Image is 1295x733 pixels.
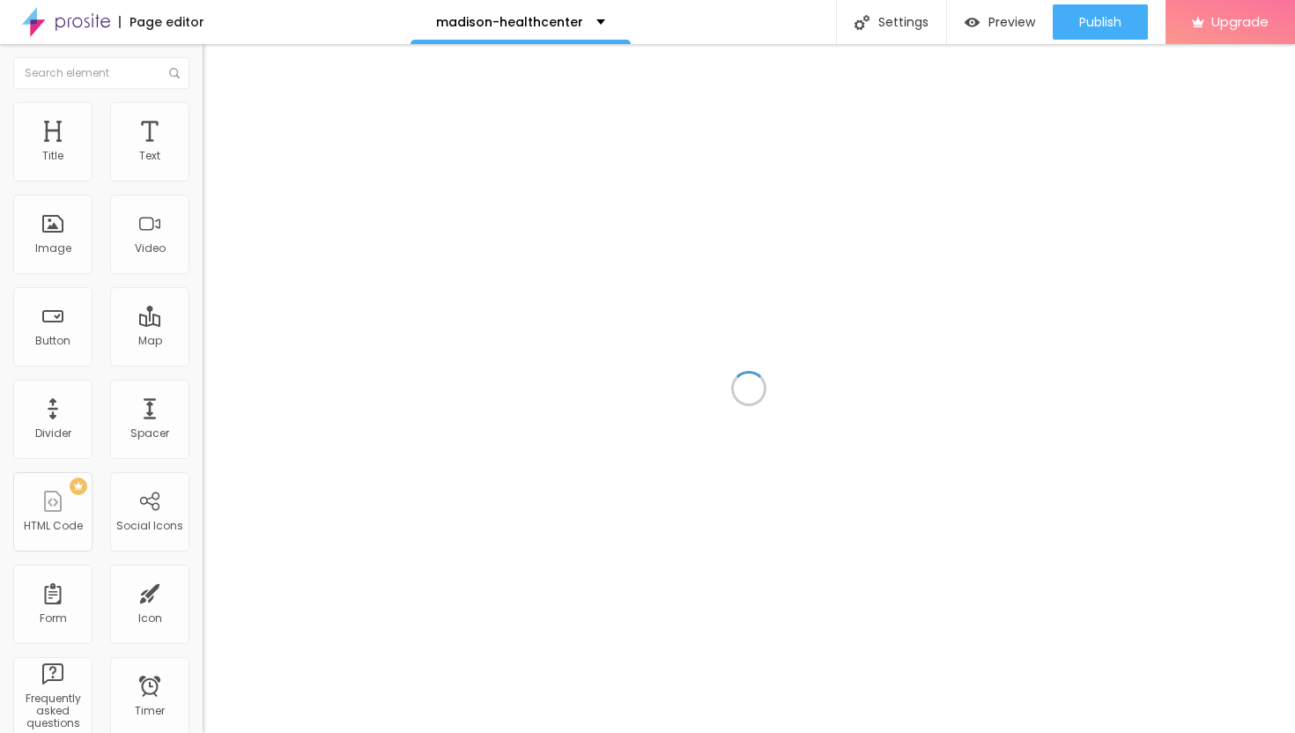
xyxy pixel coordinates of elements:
img: Icone [855,15,869,30]
div: Frequently asked questions [18,692,87,730]
div: HTML Code [24,520,83,532]
div: Social Icons [116,520,183,532]
div: Video [135,242,166,255]
span: Upgrade [1211,14,1269,29]
img: view-1.svg [965,15,980,30]
div: Button [35,335,70,347]
div: Icon [138,612,162,625]
div: Page editor [119,16,204,28]
span: Preview [988,15,1035,29]
div: Divider [35,427,71,440]
div: Map [138,335,162,347]
div: Timer [135,705,165,717]
div: Title [42,150,63,162]
span: Publish [1079,15,1121,29]
input: Search element [13,57,189,89]
p: madison-healthcenter [436,16,583,28]
button: Publish [1053,4,1148,40]
img: Icone [169,68,180,78]
button: Preview [947,4,1053,40]
div: Image [35,242,71,255]
div: Text [139,150,160,162]
div: Spacer [130,427,169,440]
div: Form [40,612,67,625]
